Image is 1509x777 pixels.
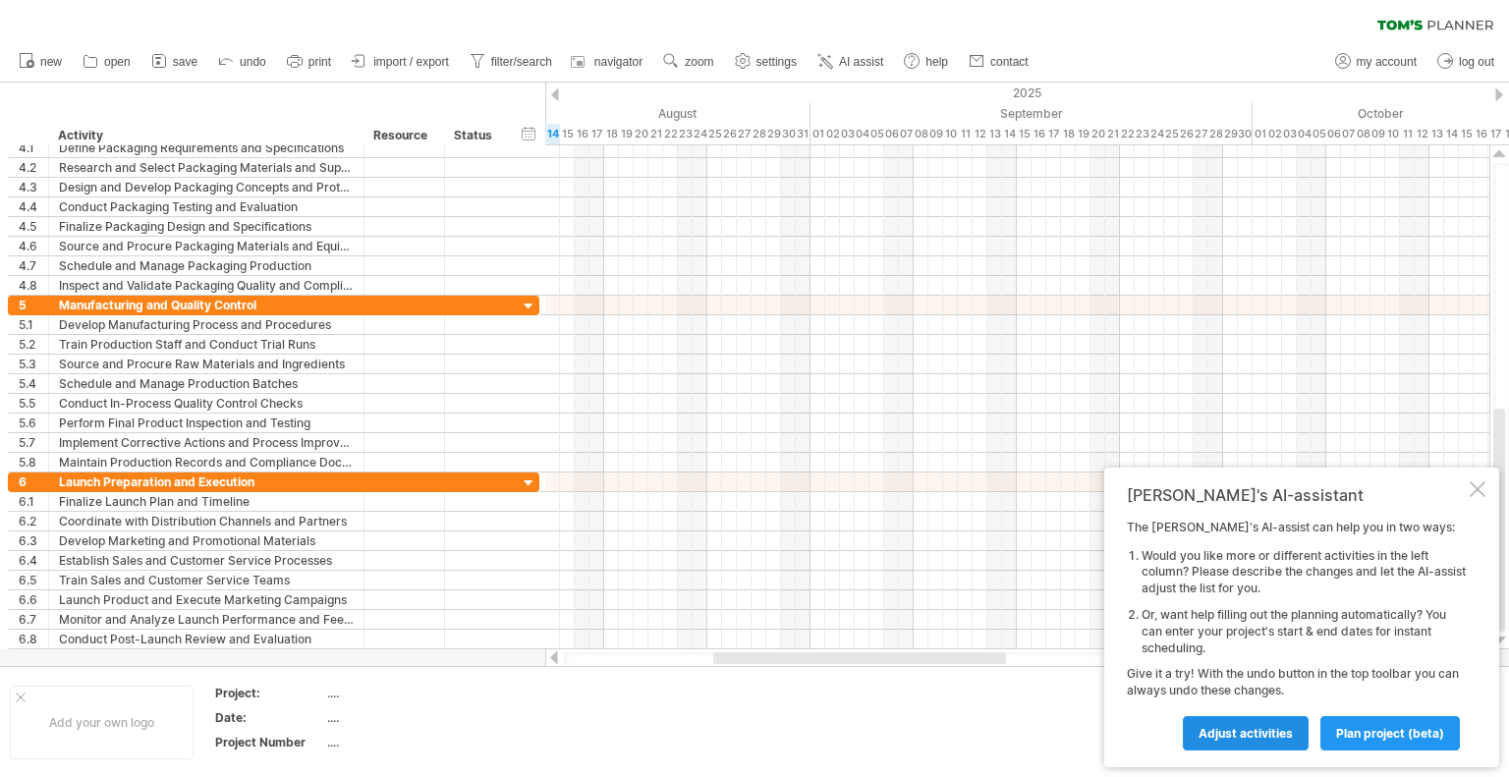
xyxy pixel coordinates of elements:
div: Tuesday, 23 September 2025 [1135,124,1149,144]
div: 4.3 [19,178,48,196]
div: Tuesday, 19 August 2025 [619,124,634,144]
div: Tuesday, 14 October 2025 [1444,124,1459,144]
div: 6.8 [19,630,48,648]
div: Friday, 29 August 2025 [766,124,781,144]
span: plan project (beta) [1336,726,1444,741]
div: Resource [373,126,433,145]
div: Establish Sales and Customer Service Processes [59,551,354,570]
div: Saturday, 4 October 2025 [1297,124,1312,144]
div: Thursday, 11 September 2025 [958,124,973,144]
li: Or, want help filling out the planning automatically? You can enter your project's start & end da... [1142,607,1466,656]
div: Finalize Packaging Design and Specifications [59,217,354,236]
div: [PERSON_NAME]'s AI-assistant [1127,485,1466,505]
div: Launch Product and Execute Marketing Campaigns [59,590,354,609]
div: Thursday, 21 August 2025 [648,124,663,144]
div: Saturday, 23 August 2025 [678,124,693,144]
div: Monday, 22 September 2025 [1120,124,1135,144]
div: Monday, 6 October 2025 [1326,124,1341,144]
div: Sunday, 28 September 2025 [1208,124,1223,144]
div: Sunday, 24 August 2025 [693,124,707,144]
div: Friday, 12 September 2025 [973,124,987,144]
div: Monday, 29 September 2025 [1223,124,1238,144]
div: Sunday, 7 September 2025 [899,124,914,144]
div: Wednesday, 8 October 2025 [1356,124,1370,144]
div: Tuesday, 7 October 2025 [1341,124,1356,144]
span: new [40,55,62,69]
div: Conduct Post-Launch Review and Evaluation [59,630,354,648]
div: Wednesday, 17 September 2025 [1046,124,1061,144]
a: my account [1330,49,1423,75]
div: Wednesday, 20 August 2025 [634,124,648,144]
div: Status [454,126,497,145]
div: Coordinate with Distribution Channels and Partners [59,512,354,530]
div: 4.8 [19,276,48,295]
div: Sunday, 31 August 2025 [796,124,810,144]
div: Train Sales and Customer Service Teams [59,571,354,589]
div: The [PERSON_NAME]'s AI-assist can help you in two ways: Give it a try! With the undo button in th... [1127,520,1466,749]
div: Maintain Production Records and Compliance Documentation [59,453,354,472]
div: Develop Manufacturing Process and Procedures [59,315,354,334]
div: Train Production Staff and Conduct Trial Runs [59,335,354,354]
div: Monday, 15 September 2025 [1017,124,1032,144]
div: 6.2 [19,512,48,530]
a: open [78,49,137,75]
div: 4.6 [19,237,48,255]
div: Activity [58,126,353,145]
div: Date: [215,709,323,726]
div: Source and Procure Raw Materials and Ingredients [59,355,354,373]
div: 6.6 [19,590,48,609]
div: Thursday, 18 September 2025 [1061,124,1076,144]
div: Wednesday, 27 August 2025 [737,124,752,144]
span: contact [990,55,1029,69]
li: Would you like more or different activities in the left column? Please describe the changes and l... [1142,548,1466,597]
div: Define Packaging Requirements and Specifications [59,139,354,157]
a: save [146,49,203,75]
div: Wednesday, 24 September 2025 [1149,124,1164,144]
div: Wednesday, 15 October 2025 [1459,124,1474,144]
a: zoom [658,49,719,75]
div: .... [327,709,492,726]
div: Develop Marketing and Promotional Materials [59,531,354,550]
div: Monitor and Analyze Launch Performance and Feedback [59,610,354,629]
div: Wednesday, 10 September 2025 [943,124,958,144]
div: Thursday, 25 September 2025 [1164,124,1179,144]
div: Saturday, 30 August 2025 [781,124,796,144]
div: Sunday, 17 August 2025 [589,124,604,144]
div: Conduct In-Process Quality Control Checks [59,394,354,413]
div: Thursday, 2 October 2025 [1267,124,1282,144]
div: Thursday, 28 August 2025 [752,124,766,144]
div: Source and Procure Packaging Materials and Equipment [59,237,354,255]
div: Saturday, 13 September 2025 [987,124,1002,144]
a: undo [213,49,272,75]
div: Project Number [215,734,323,750]
div: Finalize Launch Plan and Timeline [59,492,354,511]
div: Sunday, 21 September 2025 [1105,124,1120,144]
div: Tuesday, 9 September 2025 [928,124,943,144]
div: Add your own logo [10,686,194,759]
div: 5.8 [19,453,48,472]
div: Thursday, 14 August 2025 [545,124,560,144]
span: undo [240,55,266,69]
a: import / export [347,49,455,75]
div: Friday, 15 August 2025 [560,124,575,144]
div: 5.2 [19,335,48,354]
div: Friday, 5 September 2025 [869,124,884,144]
span: log out [1459,55,1494,69]
span: navigator [594,55,643,69]
span: import / export [373,55,449,69]
span: AI assist [839,55,883,69]
div: Thursday, 9 October 2025 [1370,124,1385,144]
div: Tuesday, 26 August 2025 [722,124,737,144]
div: Monday, 25 August 2025 [707,124,722,144]
span: filter/search [491,55,552,69]
div: 4.7 [19,256,48,275]
div: Project: [215,685,323,701]
div: 4.2 [19,158,48,177]
div: Schedule and Manage Packaging Production [59,256,354,275]
div: Schedule and Manage Production Batches [59,374,354,393]
div: Saturday, 6 September 2025 [884,124,899,144]
span: help [925,55,948,69]
a: new [14,49,68,75]
div: Friday, 19 September 2025 [1076,124,1090,144]
div: Friday, 17 October 2025 [1488,124,1503,144]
